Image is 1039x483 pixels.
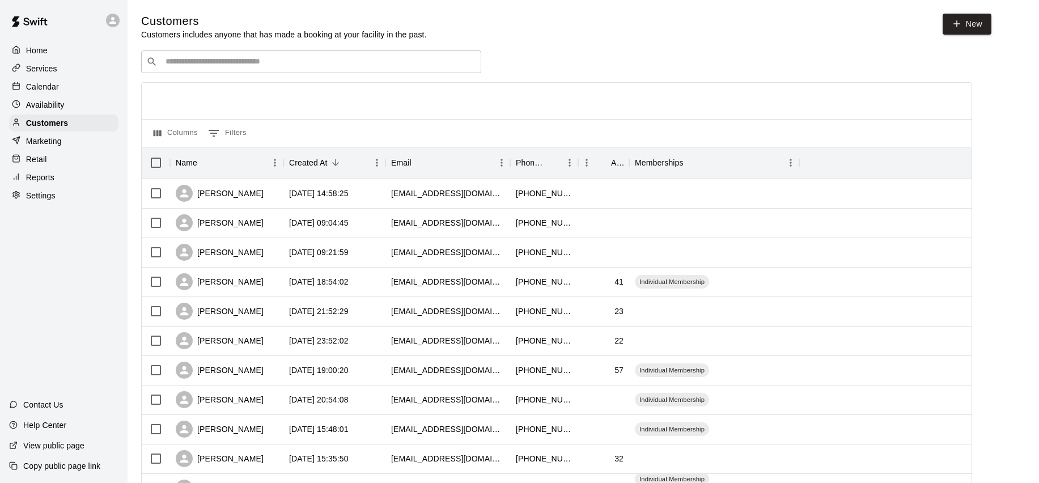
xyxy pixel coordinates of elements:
[289,335,349,346] div: 2025-09-08 23:52:02
[289,247,349,258] div: 2025-09-13 09:21:59
[176,303,264,320] div: [PERSON_NAME]
[26,172,54,183] p: Reports
[289,453,349,464] div: 2025-09-03 15:35:50
[516,306,572,317] div: +18132703431
[176,332,264,349] div: [PERSON_NAME]
[510,147,578,179] div: Phone Number
[516,365,572,376] div: +18637126926
[26,81,59,92] p: Calendar
[9,96,118,113] a: Availability
[283,147,385,179] div: Created At
[516,276,572,287] div: +12395604926
[9,78,118,95] a: Calendar
[289,394,349,405] div: 2025-09-03 20:54:08
[176,244,264,261] div: [PERSON_NAME]
[943,14,991,35] a: New
[176,147,197,179] div: Name
[176,273,264,290] div: [PERSON_NAME]
[26,190,56,201] p: Settings
[9,60,118,77] a: Services
[635,422,709,436] div: Individual Membership
[561,154,578,171] button: Menu
[176,214,264,231] div: [PERSON_NAME]
[9,133,118,150] a: Marketing
[26,99,65,111] p: Availability
[635,425,709,434] span: Individual Membership
[391,217,504,228] div: weardev@gmail.com
[368,154,385,171] button: Menu
[26,117,68,129] p: Customers
[391,453,504,464] div: nikepatel09@gmail.com
[176,185,264,202] div: [PERSON_NAME]
[684,155,699,171] button: Sort
[266,154,283,171] button: Menu
[176,450,264,467] div: [PERSON_NAME]
[289,147,328,179] div: Created At
[614,453,624,464] div: 32
[516,453,572,464] div: +18136796367
[635,363,709,377] div: Individual Membership
[141,29,427,40] p: Customers includes anyone that has made a booking at your facility in the past.
[289,423,349,435] div: 2025-09-03 15:48:01
[176,362,264,379] div: [PERSON_NAME]
[289,276,349,287] div: 2025-09-12 18:54:02
[578,147,629,179] div: Age
[611,147,624,179] div: Age
[23,420,66,431] p: Help Center
[9,187,118,204] div: Settings
[516,217,572,228] div: +16305426515
[391,394,504,405] div: receipts4srini@gmail.com
[516,394,572,405] div: +17276887007
[391,335,504,346] div: prattaychowdhury101@gmail.com
[391,188,504,199] div: martinmariaantony@gmail.com
[595,155,611,171] button: Sort
[391,365,504,376] div: jeffgarner10@gmail.com
[205,124,249,142] button: Show filters
[635,275,709,289] div: Individual Membership
[635,366,709,375] span: Individual Membership
[289,306,349,317] div: 2025-09-11 21:52:29
[9,151,118,168] a: Retail
[289,188,349,199] div: 2025-09-16 14:58:25
[516,423,572,435] div: +14082216048
[9,169,118,186] div: Reports
[23,460,100,472] p: Copy public page link
[516,335,572,346] div: +18138476160
[516,188,572,199] div: +13028987986
[151,124,201,142] button: Select columns
[328,155,343,171] button: Sort
[391,247,504,258] div: godwinmisquith@gmail.com
[23,399,63,410] p: Contact Us
[635,395,709,404] span: Individual Membership
[385,147,510,179] div: Email
[141,14,427,29] h5: Customers
[635,277,709,286] span: Individual Membership
[141,50,481,73] div: Search customers by name or email
[26,135,62,147] p: Marketing
[545,155,561,171] button: Sort
[9,115,118,132] a: Customers
[391,423,504,435] div: patilangad@gmail.com
[629,147,799,179] div: Memberships
[197,155,213,171] button: Sort
[516,147,545,179] div: Phone Number
[289,217,349,228] div: 2025-09-14 09:04:45
[23,440,84,451] p: View public page
[391,147,412,179] div: Email
[26,63,57,74] p: Services
[614,306,624,317] div: 23
[9,42,118,59] a: Home
[635,393,709,406] div: Individual Membership
[391,276,504,287] div: hemangshrimanker@gmail.com
[26,154,47,165] p: Retail
[782,154,799,171] button: Menu
[635,147,684,179] div: Memberships
[170,147,283,179] div: Name
[176,391,264,408] div: [PERSON_NAME]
